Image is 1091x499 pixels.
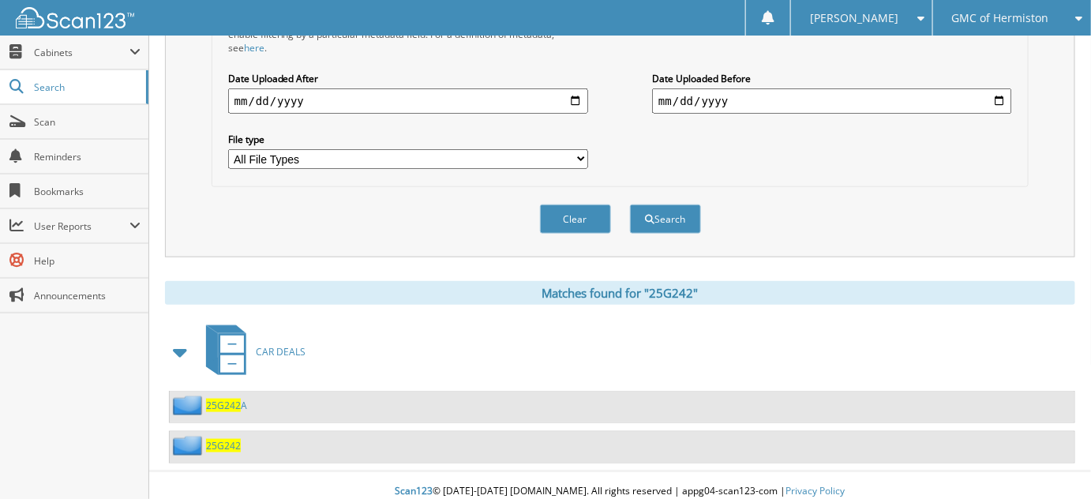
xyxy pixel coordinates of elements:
span: Reminders [34,150,141,163]
span: [PERSON_NAME] [810,13,898,23]
label: Date Uploaded After [228,72,588,85]
iframe: Chat Widget [1012,423,1091,499]
span: CAR DEALS [256,345,306,358]
a: Privacy Policy [786,484,845,497]
span: User Reports [34,219,129,233]
button: Clear [540,204,611,234]
span: Cabinets [34,46,129,59]
span: Scan123 [396,484,433,497]
div: Matches found for "25G242" [165,281,1075,305]
a: CAR DEALS [197,321,306,383]
span: Scan [34,115,141,129]
a: 25G242 [206,439,241,452]
img: scan123-logo-white.svg [16,7,134,28]
span: 25G242 [206,399,241,412]
span: GMC of Hermiston [952,13,1049,23]
img: folder2.png [173,396,206,415]
span: Search [34,81,138,94]
label: File type [228,133,588,146]
label: Date Uploaded Before [652,72,1012,85]
a: here [244,41,264,54]
span: Help [34,254,141,268]
a: 25G242A [206,399,247,412]
span: Announcements [34,289,141,302]
input: end [652,88,1012,114]
img: folder2.png [173,436,206,456]
button: Search [630,204,701,234]
input: start [228,88,588,114]
span: Bookmarks [34,185,141,198]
